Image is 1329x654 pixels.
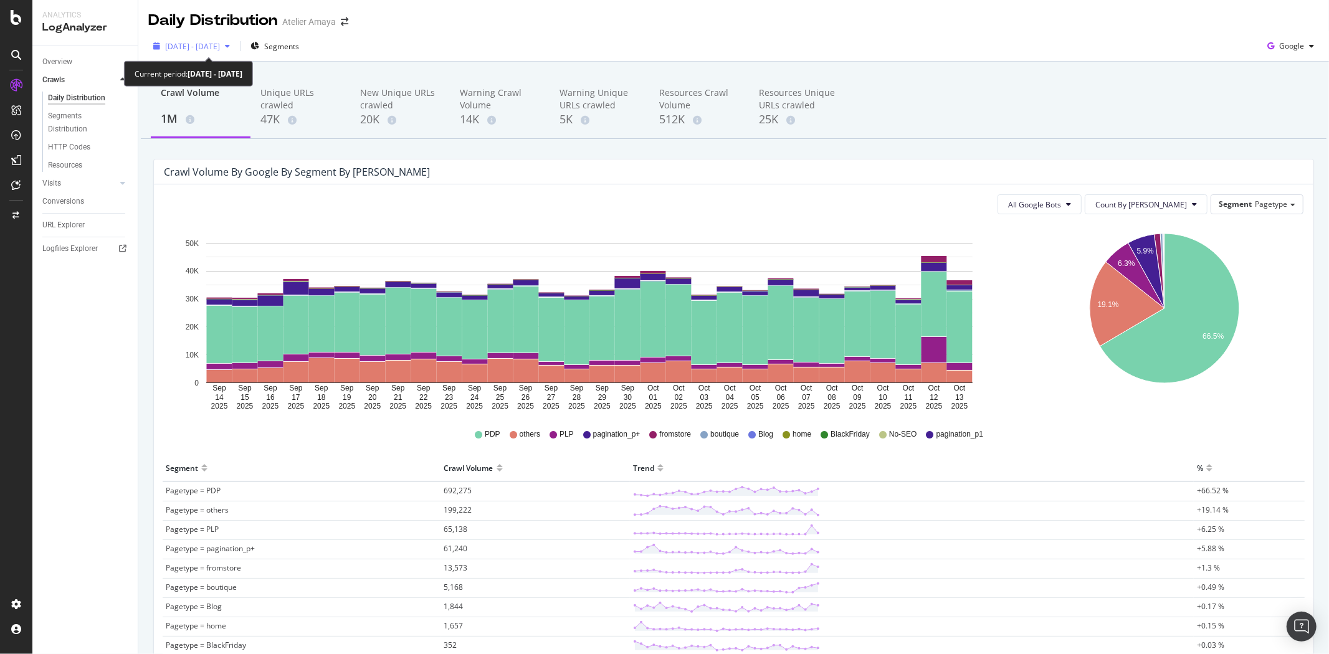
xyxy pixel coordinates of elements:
[543,402,560,410] text: 2025
[673,384,685,393] text: Oct
[419,393,428,402] text: 22
[389,402,406,410] text: 2025
[42,21,128,35] div: LogAnalyzer
[444,582,464,592] span: 5,168
[161,87,241,110] div: Crawl Volume
[42,242,129,255] a: Logfiles Explorer
[215,393,224,402] text: 14
[493,384,507,393] text: Sep
[593,429,641,440] span: pagination_p+
[315,384,328,393] text: Sep
[238,384,252,393] text: Sep
[751,393,760,402] text: 05
[726,393,735,402] text: 04
[135,67,242,81] div: Current period:
[621,384,635,393] text: Sep
[166,505,229,515] span: Pagetype = others
[675,393,684,402] text: 02
[1255,199,1287,209] span: Pagetype
[42,195,84,208] div: Conversions
[266,393,275,402] text: 16
[1028,224,1301,411] svg: A chart.
[48,110,117,136] div: Segments Distribution
[747,402,764,410] text: 2025
[936,429,983,440] span: pagination_p1
[444,640,457,650] span: 352
[849,402,866,410] text: 2025
[824,402,841,410] text: 2025
[444,620,464,631] span: 1,657
[955,393,964,402] text: 13
[624,393,632,402] text: 30
[879,393,887,402] text: 10
[148,10,277,31] div: Daily Distribution
[42,55,72,69] div: Overview
[1197,543,1224,554] span: +5.88 %
[645,402,662,410] text: 2025
[798,402,815,410] text: 2025
[444,505,472,515] span: 199,222
[560,87,639,111] div: Warning Unique URLs crawled
[877,384,889,393] text: Oct
[1095,199,1187,210] span: Count By Day
[42,73,117,87] a: Crawls
[951,402,968,410] text: 2025
[48,92,105,105] div: Daily Distribution
[360,87,440,111] div: New Unique URLs crawled
[773,402,789,410] text: 2025
[545,384,558,393] text: Sep
[928,384,940,393] text: Oct
[803,393,811,402] text: 07
[161,111,241,127] div: 1M
[930,393,938,402] text: 12
[522,393,530,402] text: 26
[260,111,340,128] div: 47K
[659,111,739,128] div: 512K
[442,384,456,393] text: Sep
[341,17,348,26] div: arrow-right-arrow-left
[42,195,129,208] a: Conversions
[264,384,277,393] text: Sep
[288,402,305,410] text: 2025
[237,402,254,410] text: 2025
[166,562,241,573] span: Pagetype = fromstore
[926,402,943,410] text: 2025
[492,402,508,410] text: 2025
[42,177,61,190] div: Visits
[343,393,351,402] text: 19
[875,402,892,410] text: 2025
[520,429,540,440] span: others
[547,393,556,402] text: 27
[1279,40,1304,51] span: Google
[264,41,299,52] span: Segments
[282,16,336,28] div: Atelier Amaya
[166,524,219,534] span: Pagetype = PLP
[166,620,226,631] span: Pagetype = home
[444,543,468,554] span: 61,240
[793,429,811,440] span: home
[186,267,199,276] text: 40K
[415,402,432,410] text: 2025
[466,402,483,410] text: 2025
[48,159,82,172] div: Resources
[1197,640,1224,650] span: +0.03 %
[42,219,85,232] div: URL Explorer
[826,384,838,393] text: Oct
[292,393,300,402] text: 17
[659,87,739,111] div: Resources Crawl Volume
[164,166,430,178] div: Crawl Volume by google by Segment by [PERSON_NAME]
[801,384,812,393] text: Oct
[444,562,468,573] span: 13,573
[313,402,330,410] text: 2025
[360,111,440,128] div: 20K
[568,402,585,410] text: 2025
[1197,505,1229,515] span: +19.14 %
[211,402,228,410] text: 2025
[1136,247,1154,255] text: 5.9%
[853,393,862,402] text: 09
[900,402,917,410] text: 2025
[485,429,500,440] span: PDP
[619,402,636,410] text: 2025
[570,384,584,393] text: Sep
[1197,524,1224,534] span: +6.25 %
